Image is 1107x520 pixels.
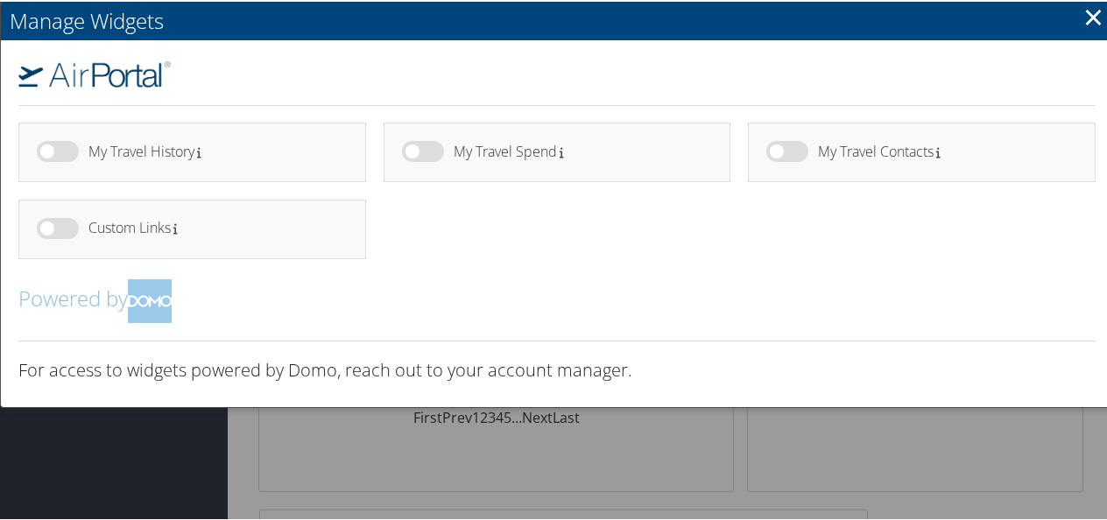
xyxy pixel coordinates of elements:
[128,278,172,321] img: domo-logo.png
[88,143,335,158] h4: My Travel History
[88,219,335,234] h4: Custom Links
[818,143,1064,158] h4: My Travel Contacts
[454,143,700,158] h4: My Travel Spend
[18,60,171,86] img: airportal-logo.png
[18,278,1096,321] h2: Powered by
[18,356,1096,381] h3: For access to widgets powered by Domo, reach out to your account manager.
